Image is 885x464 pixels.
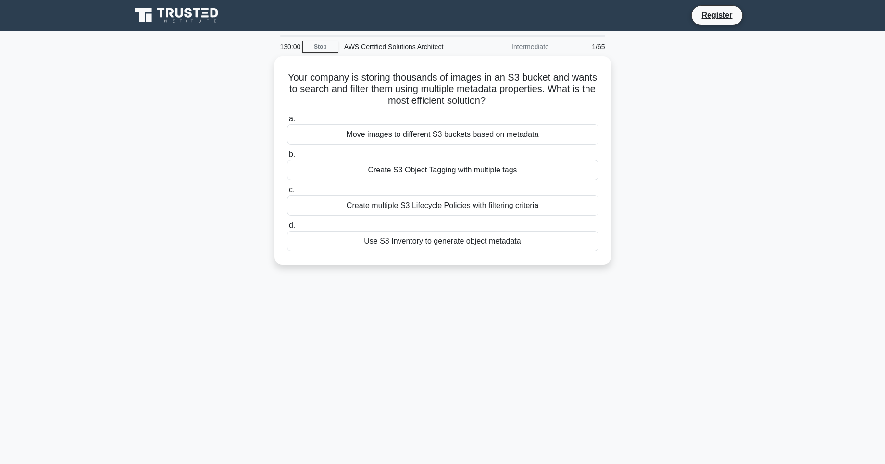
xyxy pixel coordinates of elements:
[471,37,555,56] div: Intermediate
[287,195,598,216] div: Create multiple S3 Lifecycle Policies with filtering criteria
[302,41,338,53] a: Stop
[289,185,295,194] span: c.
[696,9,738,21] a: Register
[287,231,598,251] div: Use S3 Inventory to generate object metadata
[289,221,295,229] span: d.
[555,37,611,56] div: 1/65
[287,160,598,180] div: Create S3 Object Tagging with multiple tags
[274,37,302,56] div: 130:00
[338,37,471,56] div: AWS Certified Solutions Architect
[289,150,295,158] span: b.
[289,114,295,122] span: a.
[286,72,599,107] h5: Your company is storing thousands of images in an S3 bucket and wants to search and filter them u...
[287,124,598,145] div: Move images to different S3 buckets based on metadata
